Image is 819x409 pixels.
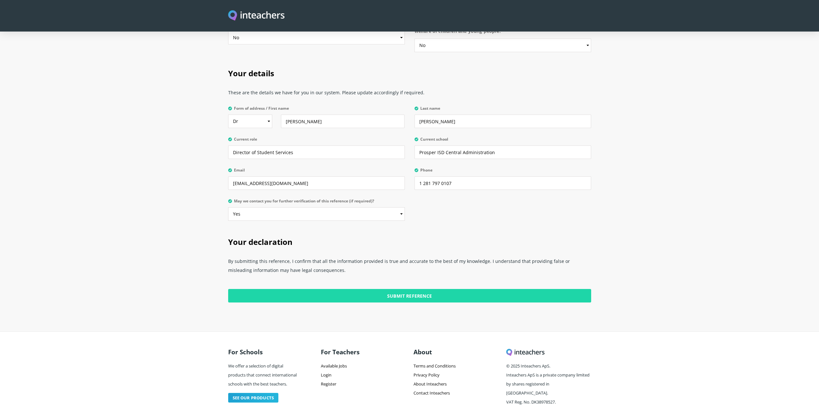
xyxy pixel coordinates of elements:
a: Available Jobs [321,363,347,369]
h3: About [414,345,498,359]
span: Your details [228,68,274,79]
a: Terms and Conditions [414,363,456,369]
label: Form of address / First name [228,106,405,115]
label: Last name [414,106,591,115]
p: We offer a selection of digital products that connect international schools with the best teachers. [228,359,300,390]
label: May we contact you for further verification of this reference (if required)? [228,199,405,207]
h3: For Teachers [321,345,406,359]
span: Your declaration [228,237,293,247]
h3: Inteachers [506,345,591,359]
p: © 2025 Inteachers ApS. Inteachers ApS is a private company limited by shares registered in [GEOGR... [506,359,591,408]
a: Contact Inteachers [414,390,450,396]
a: About Inteachers [414,381,447,387]
a: Privacy Policy [414,372,440,378]
a: Visit this site's homepage [228,10,285,22]
a: See our products [228,393,279,403]
label: Email [228,168,405,176]
p: These are the details we have for you in our system. Please update accordingly if required. [228,86,591,104]
a: Login [321,372,331,378]
label: Current role [228,137,405,145]
p: By submitting this reference, I confirm that all the information provided is true and accurate to... [228,254,591,281]
label: Phone [414,168,591,176]
label: Current school [414,137,591,145]
img: Inteachers [228,10,285,22]
a: Register [321,381,336,387]
input: Submit Reference [228,289,591,302]
h3: For Schools [228,345,300,359]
